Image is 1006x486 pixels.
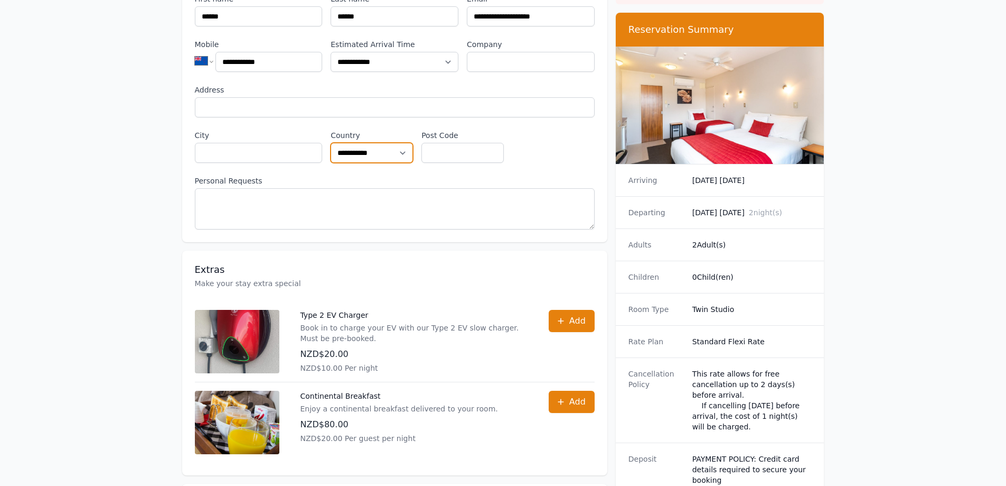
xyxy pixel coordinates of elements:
dt: Room Type [628,304,684,315]
p: Enjoy a continental breakfast delivered to your room. [300,404,498,414]
span: 2 night(s) [749,208,782,217]
label: Country [331,130,413,141]
label: Company [467,39,595,50]
dd: Standard Flexi Rate [692,336,812,347]
dt: Adults [628,240,684,250]
label: Estimated Arrival Time [331,39,458,50]
h3: Extras [195,263,595,276]
p: NZD$10.00 Per night [300,363,528,373]
img: Continental Breakfast [195,391,279,454]
dt: Departing [628,207,684,218]
p: NZD$20.00 Per guest per night [300,433,498,444]
span: Add [569,315,586,327]
p: Make your stay extra special [195,278,595,289]
label: Post Code [421,130,504,141]
dd: 2 Adult(s) [692,240,812,250]
p: Book in to charge your EV with our Type 2 EV slow charger. Must be pre-booked. [300,323,528,344]
dt: Children [628,272,684,282]
span: Add [569,396,586,408]
dd: [DATE] [DATE] [692,207,812,218]
p: NZD$20.00 [300,348,528,361]
p: NZD$80.00 [300,418,498,431]
dd: [DATE] [DATE] [692,175,812,186]
img: Type 2 EV Charger [195,310,279,373]
img: Twin Studio [616,47,824,164]
dt: Cancellation Policy [628,369,684,432]
label: Address [195,85,595,95]
p: Continental Breakfast [300,391,498,401]
dt: Rate Plan [628,336,684,347]
button: Add [549,391,595,413]
label: City [195,130,323,141]
div: This rate allows for free cancellation up to 2 days(s) before arrival. If cancelling [DATE] befor... [692,369,812,432]
dt: Arriving [628,175,684,186]
dd: Twin Studio [692,304,812,315]
button: Add [549,310,595,332]
dd: 0 Child(ren) [692,272,812,282]
label: Personal Requests [195,176,595,186]
h3: Reservation Summary [628,23,812,36]
label: Mobile [195,39,323,50]
p: Type 2 EV Charger [300,310,528,320]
